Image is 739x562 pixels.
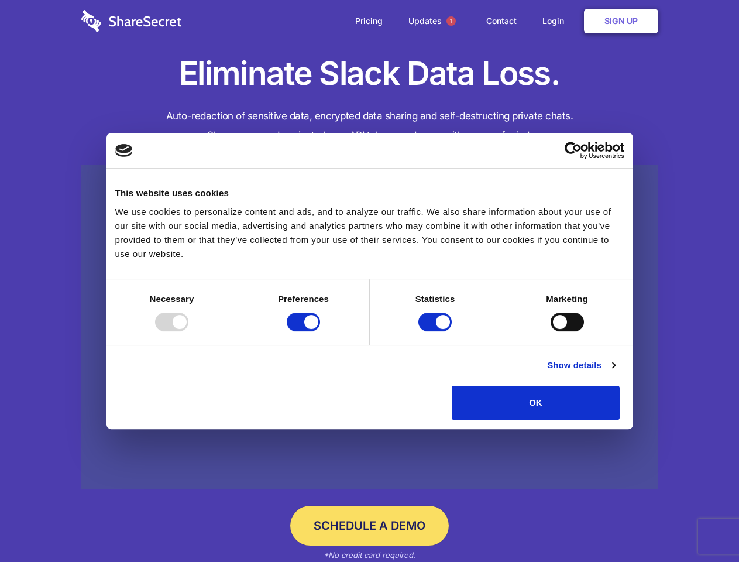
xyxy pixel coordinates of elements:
strong: Preferences [278,294,329,304]
img: logo [115,144,133,157]
em: *No credit card required. [324,550,415,560]
a: Sign Up [584,9,658,33]
button: OK [452,386,620,420]
a: Login [531,3,582,39]
strong: Marketing [546,294,588,304]
div: We use cookies to personalize content and ads, and to analyze our traffic. We also share informat... [115,205,624,261]
strong: Statistics [415,294,455,304]
a: Contact [475,3,528,39]
span: 1 [446,16,456,26]
a: Pricing [343,3,394,39]
a: Wistia video thumbnail [81,165,658,490]
a: Schedule a Demo [290,506,449,546]
a: Show details [547,358,615,372]
h4: Auto-redaction of sensitive data, encrypted data sharing and self-destructing private chats. Shar... [81,107,658,145]
div: This website uses cookies [115,186,624,200]
img: logo-wordmark-white-trans-d4663122ce5f474addd5e946df7df03e33cb6a1c49d2221995e7729f52c070b2.svg [81,10,181,32]
h1: Eliminate Slack Data Loss. [81,53,658,95]
strong: Necessary [150,294,194,304]
a: Usercentrics Cookiebot - opens in a new window [522,142,624,159]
